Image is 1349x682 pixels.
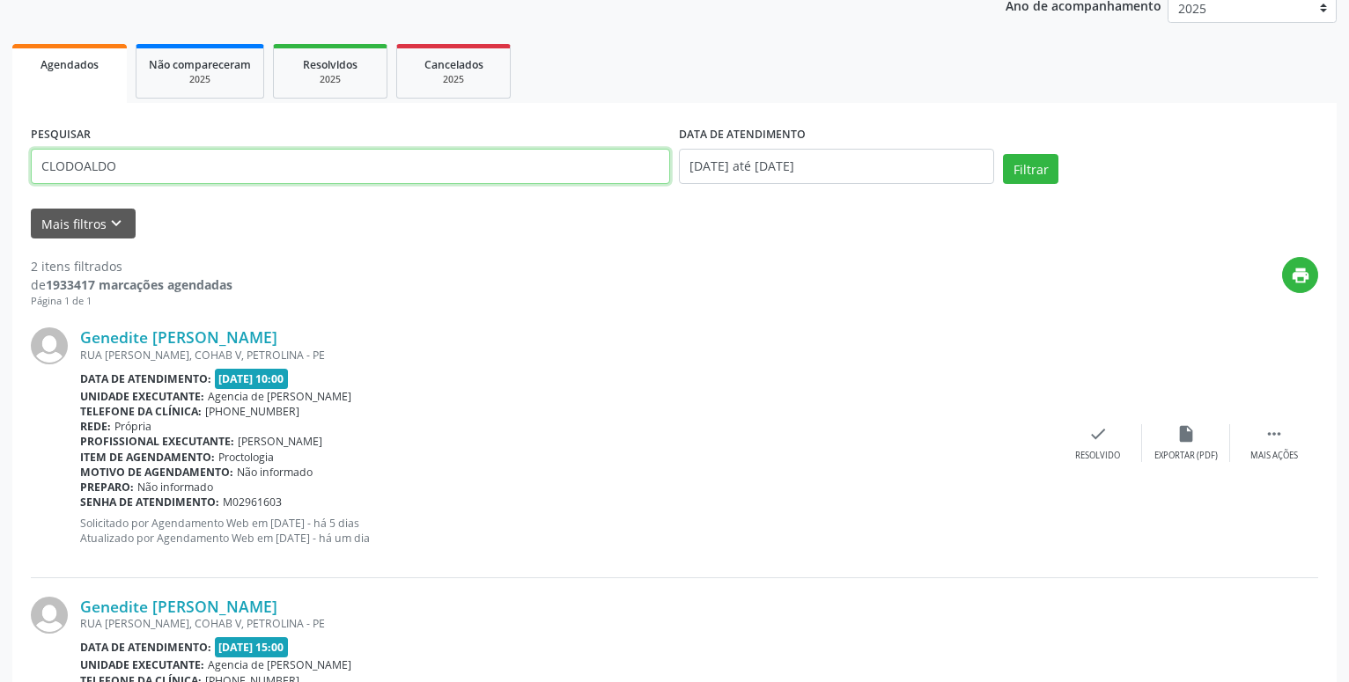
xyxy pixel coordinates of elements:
b: Item de agendamento: [80,450,215,465]
div: RUA [PERSON_NAME], COHAB V, PETROLINA - PE [80,348,1054,363]
span: Própria [114,419,151,434]
b: Profissional executante: [80,434,234,449]
i: insert_drive_file [1176,424,1196,444]
button: Filtrar [1003,154,1058,184]
p: Solicitado por Agendamento Web em [DATE] - há 5 dias Atualizado por Agendamento Web em [DATE] - h... [80,516,1054,546]
b: Data de atendimento: [80,371,211,386]
label: DATA DE ATENDIMENTO [679,121,806,149]
b: Unidade executante: [80,657,204,672]
a: Genedite [PERSON_NAME] [80,597,277,616]
span: [PHONE_NUMBER] [205,404,299,419]
span: [DATE] 10:00 [215,369,289,389]
span: Cancelados [424,57,483,72]
b: Motivo de agendamento: [80,465,233,480]
i: keyboard_arrow_down [107,214,126,233]
b: Unidade executante: [80,389,204,404]
div: 2025 [149,73,251,86]
span: Agendados [41,57,99,72]
button: Mais filtroskeyboard_arrow_down [31,209,136,239]
input: Nome, código do beneficiário ou CPF [31,149,670,184]
span: Proctologia [218,450,274,465]
span: Não informado [137,480,213,495]
span: [PERSON_NAME] [238,434,322,449]
div: 2025 [286,73,374,86]
a: Genedite [PERSON_NAME] [80,327,277,347]
img: img [31,597,68,634]
i: print [1291,266,1310,285]
span: Não compareceram [149,57,251,72]
span: Resolvidos [303,57,358,72]
b: Preparo: [80,480,134,495]
strong: 1933417 marcações agendadas [46,276,232,293]
b: Telefone da clínica: [80,404,202,419]
i: check [1088,424,1108,444]
div: Resolvido [1075,450,1120,462]
i:  [1264,424,1284,444]
div: Mais ações [1250,450,1298,462]
input: Selecione um intervalo [679,149,994,184]
span: Agencia de [PERSON_NAME] [208,389,351,404]
div: 2 itens filtrados [31,257,232,275]
b: Senha de atendimento: [80,495,219,510]
span: M02961603 [223,495,282,510]
label: PESQUISAR [31,121,91,149]
b: Data de atendimento: [80,640,211,655]
div: Página 1 de 1 [31,294,232,309]
div: RUA [PERSON_NAME], COHAB V, PETROLINA - PE [80,616,1054,631]
button: print [1282,257,1318,293]
div: 2025 [409,73,498,86]
b: Rede: [80,419,111,434]
img: img [31,327,68,364]
span: [DATE] 15:00 [215,637,289,657]
span: Não informado [237,465,313,480]
div: Exportar (PDF) [1154,450,1218,462]
div: de [31,275,232,294]
span: Agencia de [PERSON_NAME] [208,657,351,672]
